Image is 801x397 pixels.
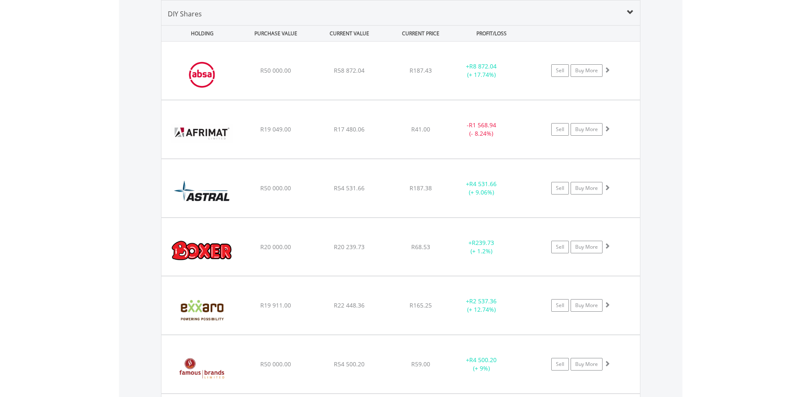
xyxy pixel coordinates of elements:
a: Sell [551,182,569,195]
a: Sell [551,358,569,371]
div: - (- 8.24%) [450,121,513,138]
span: R20 000.00 [260,243,291,251]
a: Sell [551,241,569,253]
a: Buy More [571,123,603,136]
span: R58 872.04 [334,66,365,74]
span: R19 049.00 [260,125,291,133]
span: R4 500.20 [469,356,497,364]
a: Buy More [571,241,603,253]
img: EQU.ZA.BOX.png [166,229,238,273]
div: + (+ 17.74%) [450,62,513,79]
span: R22 448.36 [334,301,365,309]
img: EQU.ZA.ABG.png [166,52,238,97]
div: + (+ 1.2%) [450,239,513,255]
span: R50 000.00 [260,360,291,368]
img: EQU.ZA.FBR.png [166,346,238,391]
span: R4 531.66 [469,180,497,188]
span: R54 500.20 [334,360,365,368]
span: DIY Shares [168,9,202,18]
span: R17 480.06 [334,125,365,133]
div: CURRENT PRICE [387,26,454,41]
div: PURCHASE VALUE [240,26,312,41]
a: Sell [551,123,569,136]
div: CURRENT VALUE [314,26,386,41]
span: R20 239.73 [334,243,365,251]
a: Sell [551,299,569,312]
div: + (+ 9.06%) [450,180,513,197]
img: EQU.ZA.EXX.png [166,287,238,332]
div: HOLDING [162,26,238,41]
span: R1 568.94 [469,121,496,129]
span: R50 000.00 [260,66,291,74]
img: EQU.ZA.ARL.png [166,170,238,215]
span: R165.25 [410,301,432,309]
a: Sell [551,64,569,77]
a: Buy More [571,299,603,312]
span: R50 000.00 [260,184,291,192]
span: R54 531.66 [334,184,365,192]
span: R59.00 [411,360,430,368]
div: + (+ 12.74%) [450,297,513,314]
div: PROFIT/LOSS [456,26,528,41]
span: R187.43 [410,66,432,74]
img: EQU.ZA.AFT.png [166,111,238,156]
span: R68.53 [411,243,430,251]
span: R41.00 [411,125,430,133]
a: Buy More [571,358,603,371]
a: Buy More [571,182,603,195]
span: R187.38 [410,184,432,192]
span: R19 911.00 [260,301,291,309]
div: + (+ 9%) [450,356,513,373]
span: R8 872.04 [469,62,497,70]
a: Buy More [571,64,603,77]
span: R2 537.36 [469,297,497,305]
span: R239.73 [472,239,494,247]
